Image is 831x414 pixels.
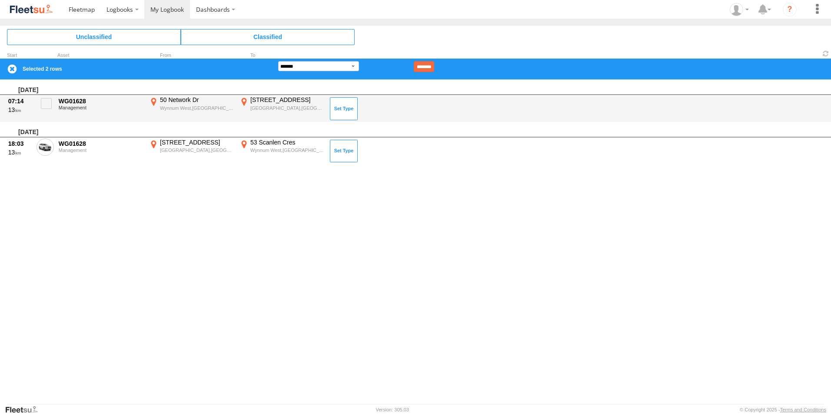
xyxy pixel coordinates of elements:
[238,96,325,121] label: Click to View Event Location
[727,3,752,16] div: Richard Bacon
[160,138,233,146] div: [STREET_ADDRESS]
[330,140,358,162] button: Click to Set
[783,3,797,16] i: ?
[160,147,233,153] div: [GEOGRAPHIC_DATA],[GEOGRAPHIC_DATA]
[59,140,143,148] div: WG01628
[148,96,235,121] label: Click to View Event Location
[8,140,32,148] div: 18:03
[740,407,826,412] div: © Copyright 2025 -
[7,64,17,74] label: Clear Selection
[238,53,325,58] div: To
[5,405,45,414] a: Visit our Website
[821,49,831,58] span: Refresh
[250,138,324,146] div: 53 Scanlen Cres
[59,97,143,105] div: WG01628
[8,148,32,156] div: 13
[250,147,324,153] div: Wynnum West,[GEOGRAPHIC_DATA]
[8,97,32,105] div: 07:14
[7,29,181,45] span: Click to view Unclassified Trips
[57,53,144,58] div: Asset
[148,138,235,164] label: Click to View Event Location
[148,53,235,58] div: From
[7,53,33,58] div: Click to Sort
[59,105,143,110] div: Management
[160,105,233,111] div: Wynnum West,[GEOGRAPHIC_DATA]
[250,105,324,111] div: [GEOGRAPHIC_DATA],[GEOGRAPHIC_DATA]
[9,3,54,15] img: fleetsu-logo-horizontal.svg
[8,106,32,114] div: 13
[238,138,325,164] label: Click to View Event Location
[181,29,355,45] span: Click to view Classified Trips
[330,97,358,120] button: Click to Set
[376,407,409,412] div: Version: 305.03
[59,148,143,153] div: Management
[160,96,233,104] div: 50 Network Dr
[780,407,826,412] a: Terms and Conditions
[250,96,324,104] div: [STREET_ADDRESS]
